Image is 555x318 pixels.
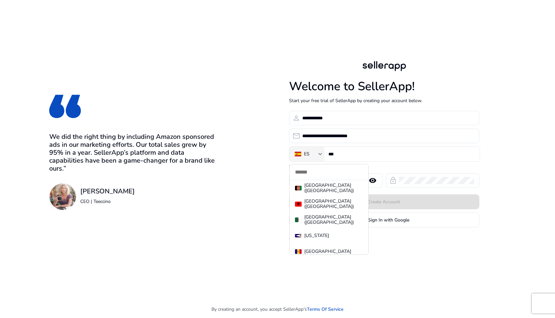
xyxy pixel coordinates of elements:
div: [GEOGRAPHIC_DATA] (‫[GEOGRAPHIC_DATA]‬‎) [304,183,363,193]
div: [GEOGRAPHIC_DATA] ([GEOGRAPHIC_DATA]) [304,199,363,209]
div: [US_STATE] [304,233,329,238]
div: [GEOGRAPHIC_DATA] [304,249,351,254]
div: [GEOGRAPHIC_DATA] (‫[GEOGRAPHIC_DATA]‬‎) [304,215,363,225]
input: dropdown search [290,164,368,180]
